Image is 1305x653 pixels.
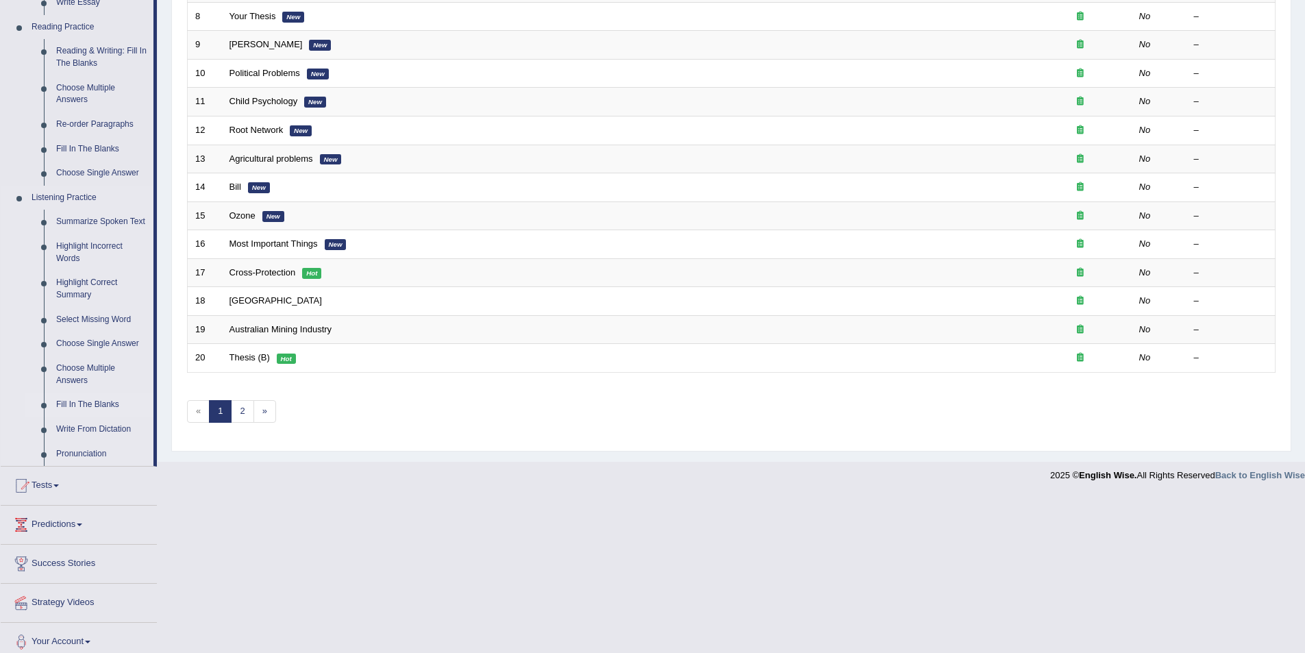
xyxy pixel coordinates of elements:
em: No [1139,182,1151,192]
div: – [1194,67,1268,80]
a: Most Important Things [229,238,318,249]
div: Exam occurring question [1036,67,1124,80]
div: – [1194,153,1268,166]
div: Exam occurring question [1036,181,1124,194]
a: Highlight Incorrect Words [50,234,153,271]
td: 8 [188,2,222,31]
a: Agricultural problems [229,153,313,164]
em: New [262,211,284,222]
div: – [1194,267,1268,280]
a: Choose Multiple Answers [50,76,153,112]
a: Root Network [229,125,284,135]
div: Exam occurring question [1036,323,1124,336]
em: No [1139,11,1151,21]
div: – [1194,124,1268,137]
em: No [1139,238,1151,249]
td: 11 [188,88,222,116]
div: – [1194,352,1268,365]
a: Bill [229,182,241,192]
a: Success Stories [1,545,157,579]
a: Highlight Correct Summary [50,271,153,307]
a: Ozone [229,210,256,221]
a: Fill In The Blanks [50,393,153,417]
em: Hot [302,268,321,279]
td: 13 [188,145,222,173]
em: New [282,12,304,23]
em: No [1139,352,1151,362]
em: Hot [277,354,296,365]
div: Exam occurring question [1036,210,1124,223]
a: Cross-Protection [229,267,296,278]
td: 19 [188,315,222,344]
em: No [1139,324,1151,334]
em: No [1139,153,1151,164]
div: 2025 © All Rights Reserved [1050,462,1305,482]
strong: English Wise. [1079,470,1136,480]
a: Strategy Videos [1,584,157,618]
em: New [304,97,326,108]
em: No [1139,96,1151,106]
a: Reading Practice [25,15,153,40]
em: No [1139,68,1151,78]
a: Summarize Spoken Text [50,210,153,234]
td: 18 [188,287,222,316]
a: Tests [1,467,157,501]
a: [PERSON_NAME] [229,39,303,49]
a: Child Psychology [229,96,298,106]
em: No [1139,267,1151,278]
a: Back to English Wise [1215,470,1305,480]
div: Exam occurring question [1036,238,1124,251]
div: Exam occurring question [1036,10,1124,23]
em: New [309,40,331,51]
div: – [1194,10,1268,23]
a: Write From Dictation [50,417,153,442]
a: Fill In The Blanks [50,137,153,162]
div: Exam occurring question [1036,124,1124,137]
div: Exam occurring question [1036,95,1124,108]
div: – [1194,181,1268,194]
a: Choose Single Answer [50,332,153,356]
em: New [248,182,270,193]
a: Predictions [1,506,157,540]
a: Pronunciation [50,442,153,467]
a: » [253,400,276,423]
td: 14 [188,173,222,202]
td: 12 [188,116,222,145]
div: – [1194,38,1268,51]
div: – [1194,323,1268,336]
a: Listening Practice [25,186,153,210]
td: 17 [188,258,222,287]
div: Exam occurring question [1036,352,1124,365]
div: Exam occurring question [1036,267,1124,280]
td: 15 [188,201,222,230]
span: « [187,400,210,423]
div: – [1194,238,1268,251]
a: Re-order Paragraphs [50,112,153,137]
a: Reading & Writing: Fill In The Blanks [50,39,153,75]
a: 1 [209,400,232,423]
a: Choose Single Answer [50,161,153,186]
div: Exam occurring question [1036,295,1124,308]
div: Exam occurring question [1036,153,1124,166]
em: No [1139,125,1151,135]
td: 9 [188,31,222,60]
div: – [1194,95,1268,108]
em: New [320,154,342,165]
em: No [1139,39,1151,49]
td: 10 [188,59,222,88]
a: Your Thesis [229,11,276,21]
a: Choose Multiple Answers [50,356,153,393]
td: 16 [188,230,222,259]
em: No [1139,295,1151,306]
em: New [290,125,312,136]
div: – [1194,210,1268,223]
em: New [307,69,329,79]
em: No [1139,210,1151,221]
div: – [1194,295,1268,308]
a: Australian Mining Industry [229,324,332,334]
a: Political Problems [229,68,300,78]
div: Exam occurring question [1036,38,1124,51]
a: Thesis (B) [229,352,270,362]
td: 20 [188,344,222,373]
